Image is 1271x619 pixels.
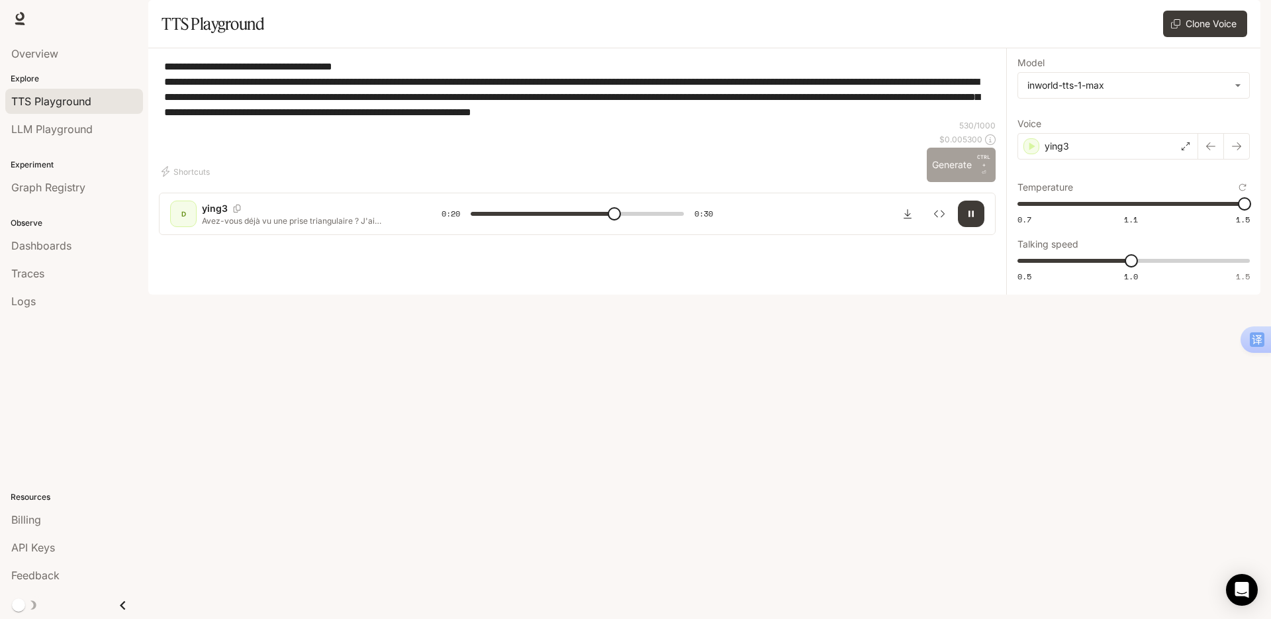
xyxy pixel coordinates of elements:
span: 0.5 [1017,271,1031,282]
button: Shortcuts [159,161,215,182]
p: ⏎ [977,153,990,177]
p: ying3 [202,202,228,215]
p: Talking speed [1017,240,1078,249]
div: inworld-tts-1-max [1018,73,1249,98]
p: ying3 [1045,140,1069,153]
span: 1.1 [1124,214,1138,225]
p: 530 / 1000 [959,120,996,131]
span: 0.7 [1017,214,1031,225]
p: Avez-vous déjà vu une prise triangulaire ? J'ai définitivement abandonné les anciennes prises. Ce... [202,215,410,226]
button: GenerateCTRL +⏎ [927,148,996,182]
button: Download audio [894,201,921,227]
p: $ 0.005300 [939,134,982,145]
button: Reset to default [1235,180,1250,195]
span: 1.0 [1124,271,1138,282]
p: Voice [1017,119,1041,128]
span: 0:20 [442,207,460,220]
p: Temperature [1017,183,1073,192]
div: Open Intercom Messenger [1226,574,1258,606]
span: 0:30 [694,207,713,220]
div: D [173,203,194,224]
div: inworld-tts-1-max [1027,79,1228,92]
span: 1.5 [1236,214,1250,225]
h1: TTS Playground [162,11,264,37]
button: Clone Voice [1163,11,1247,37]
button: Inspect [926,201,953,227]
button: Copy Voice ID [228,205,246,213]
p: CTRL + [977,153,990,169]
p: Model [1017,58,1045,68]
span: 1.5 [1236,271,1250,282]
